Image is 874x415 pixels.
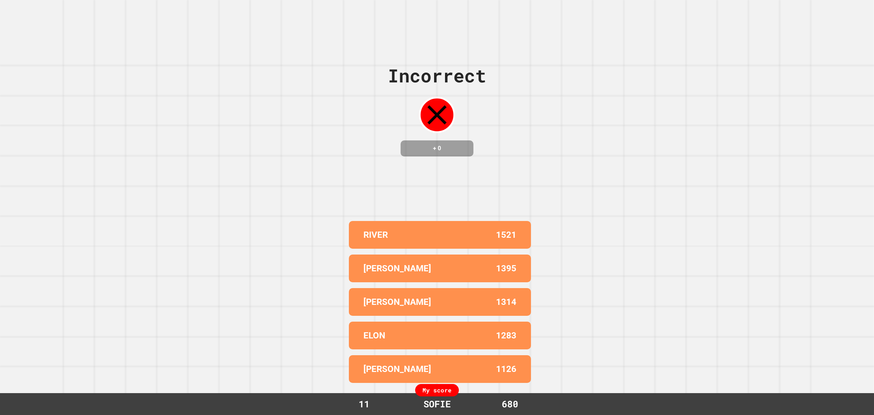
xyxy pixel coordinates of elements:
[408,144,466,153] h4: + 0
[363,262,431,275] p: [PERSON_NAME]
[415,384,459,396] div: My score
[496,362,516,376] p: 1126
[337,397,391,411] div: 11
[416,397,458,411] div: SOFIE
[496,262,516,275] p: 1395
[496,329,516,342] p: 1283
[496,228,516,241] p: 1521
[363,362,431,376] p: [PERSON_NAME]
[363,329,385,342] p: ELON
[483,397,537,411] div: 680
[363,228,388,241] p: RIVER
[363,295,431,309] p: [PERSON_NAME]
[496,295,516,309] p: 1314
[388,62,486,89] div: Incorrect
